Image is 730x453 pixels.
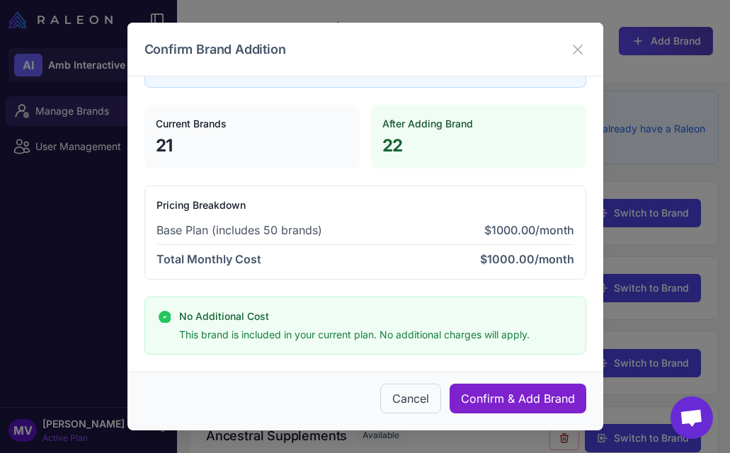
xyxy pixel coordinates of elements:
[382,116,575,132] h4: After Adding Brand
[156,134,348,157] p: 21
[156,197,574,213] h4: Pricing Breakdown
[450,384,586,413] button: Confirm & Add Brand
[156,222,322,239] span: Base Plan (includes 50 brands)
[671,396,713,439] div: Open chat
[380,384,441,413] button: Cancel
[382,134,575,157] p: 22
[179,309,530,324] h4: No Additional Cost
[144,40,286,59] h3: Confirm Brand Addition
[480,252,574,266] span: $1000.00/month
[179,327,530,343] p: This brand is included in your current plan. No additional charges will apply.
[156,116,348,132] h4: Current Brands
[461,390,575,407] span: Confirm & Add Brand
[156,251,261,268] span: Total Monthly Cost
[484,223,574,237] span: $1000.00/month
